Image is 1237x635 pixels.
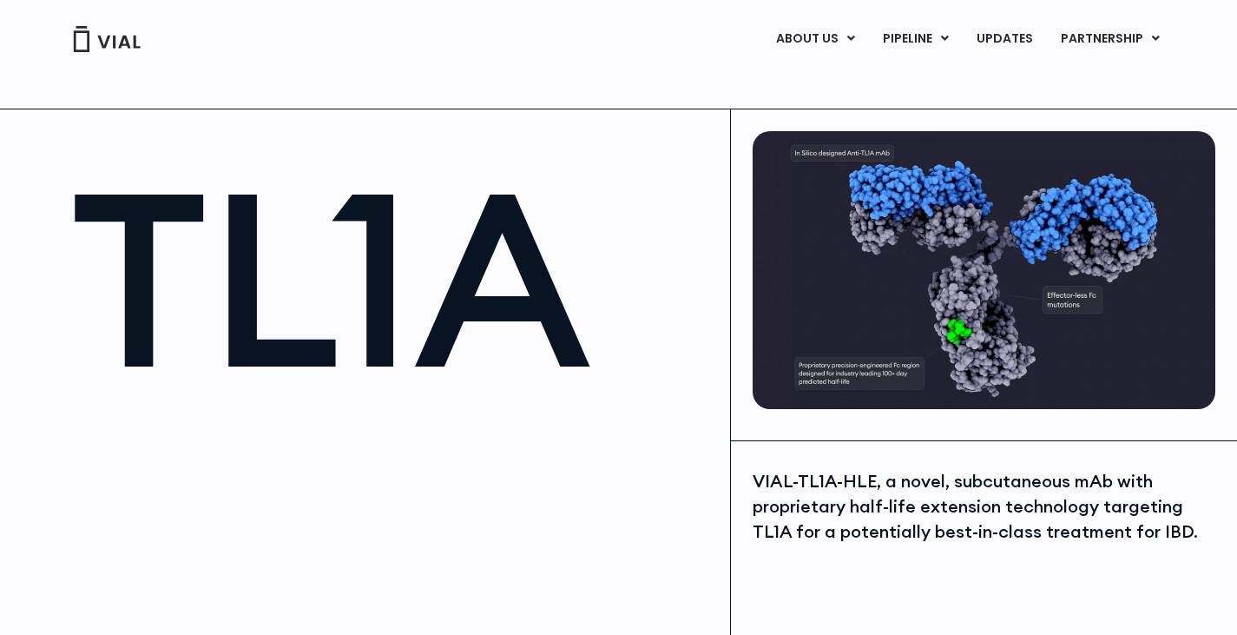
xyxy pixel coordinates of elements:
[753,469,1215,544] div: VIAL-TL1A-HLE, a novel, subcutaneous mAb with proprietary half-life extension technology targetin...
[963,24,1046,54] a: UPDATES
[1047,24,1174,54] a: PARTNERSHIPMenu Toggle
[762,24,868,54] a: ABOUT USMenu Toggle
[753,131,1215,410] img: TL1A antibody diagram.
[70,157,713,400] h1: TL1A
[869,24,962,54] a: PIPELINEMenu Toggle
[72,26,141,52] img: Vial Logo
